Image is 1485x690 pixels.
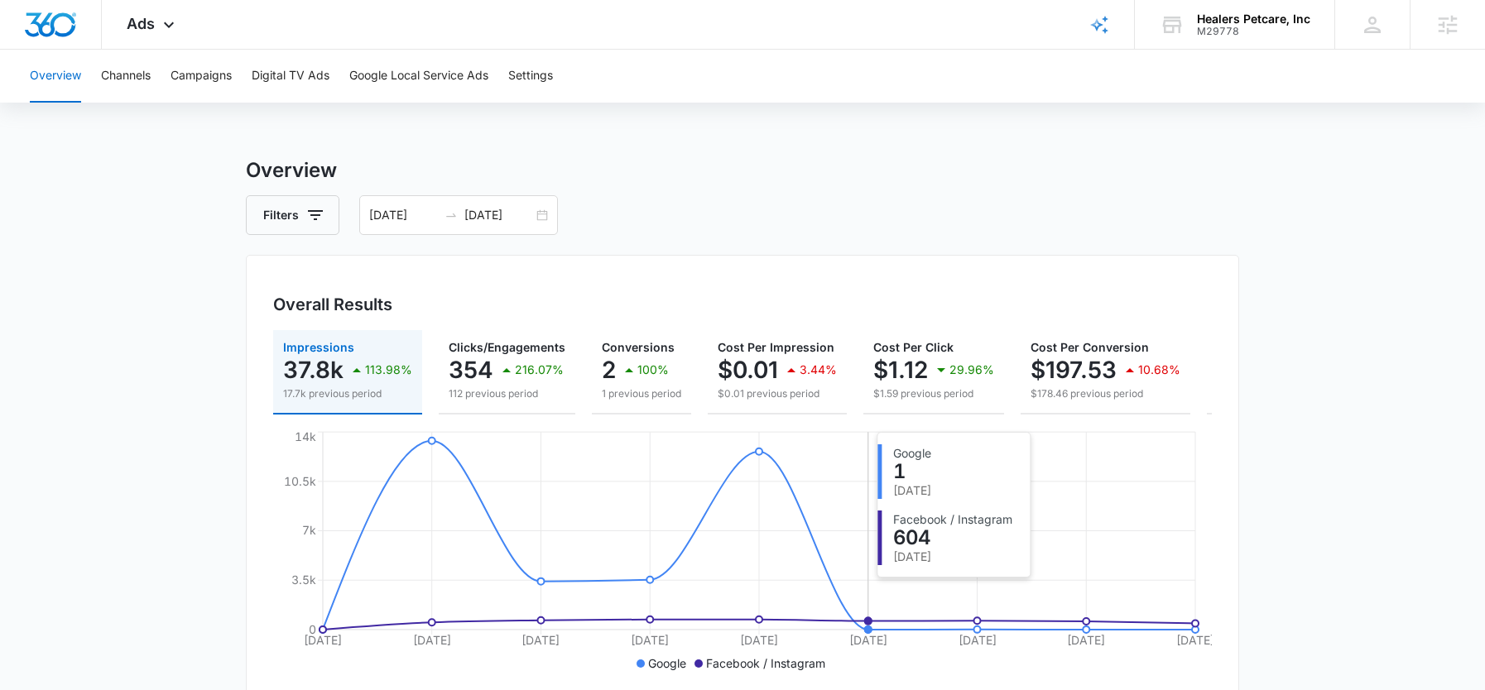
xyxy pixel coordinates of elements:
p: $0.01 [718,357,778,383]
span: Cost Per Impression [718,340,834,354]
button: Channels [101,50,151,103]
p: 354 [449,357,493,383]
tspan: [DATE] [959,633,997,647]
span: Conversions [602,340,675,354]
h3: Overall Results [273,292,392,317]
p: $178.46 previous period [1031,386,1180,401]
tspan: 7k [302,523,316,537]
p: $197.53 [1031,357,1117,383]
p: $1.59 previous period [873,386,994,401]
p: 2 [602,357,616,383]
span: Ads [127,15,155,32]
tspan: [DATE] [1176,633,1214,647]
tspan: [DATE] [849,633,887,647]
div: account id [1197,26,1310,37]
button: Digital TV Ads [252,50,329,103]
tspan: 0 [309,622,316,636]
tspan: 14k [295,429,316,443]
p: 17.7k previous period [283,386,412,401]
p: 1 previous period [602,386,681,401]
h3: Overview [246,156,1239,185]
button: Settings [508,50,553,103]
p: 3.44% [800,364,837,376]
tspan: [DATE] [521,633,560,647]
button: Overview [30,50,81,103]
p: 37.8k [283,357,344,383]
p: 113.98% [365,364,412,376]
div: account name [1197,12,1310,26]
p: Facebook / Instagram [706,654,825,672]
button: Filters [246,195,339,235]
p: 29.96% [949,364,994,376]
tspan: 3.5k [291,573,316,587]
p: 216.07% [515,364,564,376]
span: Cost Per Conversion [1031,340,1149,354]
tspan: [DATE] [1067,633,1105,647]
button: Campaigns [171,50,232,103]
tspan: [DATE] [740,633,778,647]
tspan: [DATE] [304,633,342,647]
p: $0.01 previous period [718,386,837,401]
span: Impressions [283,340,354,354]
tspan: 10.5k [284,474,316,488]
p: $1.12 [873,357,928,383]
input: End date [464,206,533,224]
tspan: [DATE] [413,633,451,647]
p: 10.68% [1138,364,1180,376]
span: swap-right [445,208,458,222]
p: 112 previous period [449,386,565,401]
button: Google Local Service Ads [349,50,488,103]
p: Google [648,654,686,672]
span: Clicks/Engagements [449,340,565,354]
input: Start date [369,206,438,224]
span: Cost Per Click [873,340,954,354]
p: 100% [637,364,669,376]
tspan: [DATE] [631,633,669,647]
span: to [445,208,458,222]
